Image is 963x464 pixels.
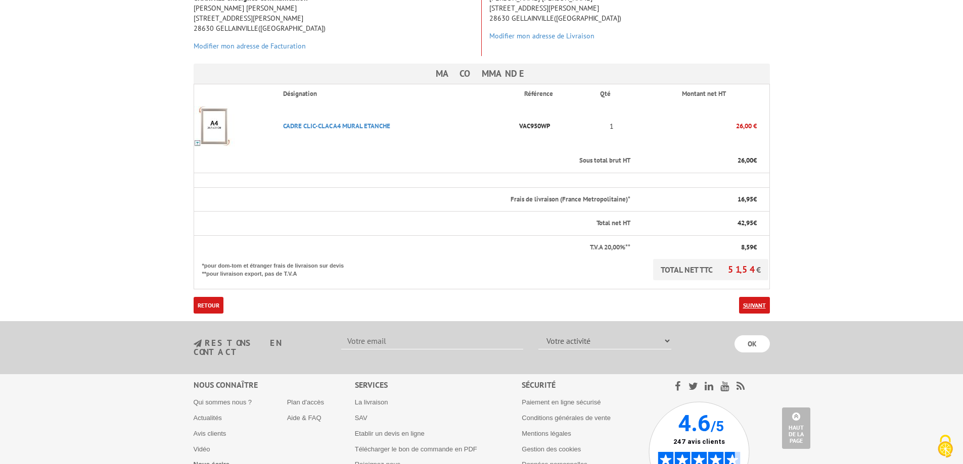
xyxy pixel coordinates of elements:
p: VAC950WP [516,117,592,135]
th: Désignation [275,84,516,104]
div: Nous connaître [194,379,355,391]
th: Frais de livraison (France Metropolitaine)* [194,187,631,212]
p: TOTAL NET TTC € [653,259,768,280]
a: CADRE CLIC-CLAC A4 MURAL ETANCHE [283,122,390,130]
p: € [639,156,757,166]
a: Qui sommes nous ? [194,398,252,406]
input: Votre email [341,332,523,349]
a: Retour [194,297,223,314]
a: Modifier mon adresse de Facturation [194,41,306,50]
a: Gestion des cookies [522,445,581,453]
img: newsletter.jpg [194,339,202,348]
p: T.V.A 20,00%** [202,243,630,252]
a: Mentions légales [522,430,571,437]
a: Paiement en ligne sécurisé [522,398,601,406]
span: 42,95 [738,219,753,227]
p: Montant net HT [639,89,768,99]
img: Cookies (fenêtre modale) [933,434,958,459]
div: Services [355,379,522,391]
h3: restons en contact [194,339,327,356]
a: Aide & FAQ [287,414,322,422]
button: Cookies (fenêtre modale) [928,430,963,464]
p: € [639,195,757,204]
a: Haut de la page [782,407,810,449]
a: Plan d'accès [287,398,324,406]
a: Vidéo [194,445,210,453]
span: 8,59 [741,243,753,251]
th: Qté [592,84,631,104]
div: Sécurité [522,379,649,391]
p: *pour dom-tom et étranger frais de livraison sur devis **pour livraison export, pas de T.V.A [202,259,354,278]
a: Conditions générales de vente [522,414,611,422]
a: La livraison [355,398,388,406]
th: Sous total brut HT [194,149,631,173]
th: Total net HT [194,212,631,236]
span: 16,95 [738,195,753,203]
span: 51,54 [728,264,756,275]
a: Avis clients [194,430,226,437]
a: Télécharger le bon de commande en PDF [355,445,477,453]
span: 26,00 [738,156,753,165]
a: Etablir un devis en ligne [355,430,425,437]
a: Actualités [194,414,222,422]
input: OK [735,335,770,352]
a: SAV [355,414,368,422]
p: € [639,219,757,228]
a: Suivant [739,297,770,314]
th: Référence [516,84,592,104]
p: € [639,243,757,252]
h3: Ma commande [194,64,770,84]
a: Modifier mon adresse de Livraison [489,31,594,40]
img: CADRE CLIC-CLAC A4 MURAL ETANCHE [194,106,235,146]
td: 1 [592,104,631,149]
p: 26,00 € [631,117,757,135]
